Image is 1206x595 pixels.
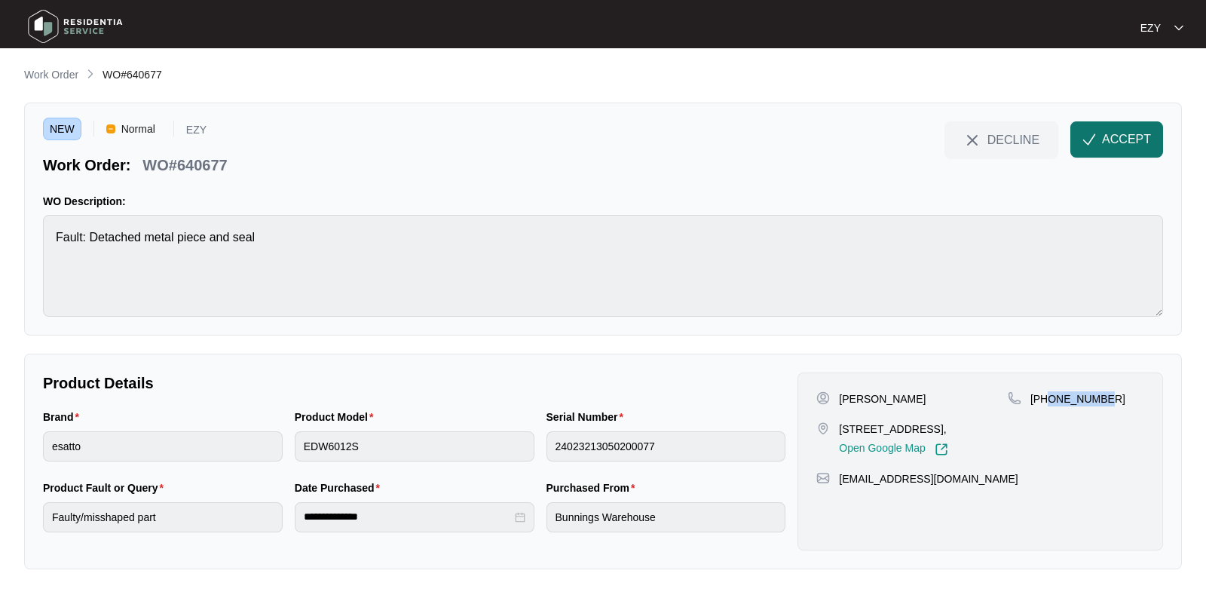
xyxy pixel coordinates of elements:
p: [STREET_ADDRESS], [839,422,947,437]
input: Brand [43,431,283,462]
p: Work Order: [43,155,130,176]
button: check-IconACCEPT [1070,121,1163,158]
p: [EMAIL_ADDRESS][DOMAIN_NAME] [839,471,1018,486]
p: Work Order [24,67,78,82]
a: Work Order [21,67,81,84]
label: Date Purchased [295,480,386,495]
label: Serial Number [546,409,629,425]
label: Brand [43,409,85,425]
img: chevron-right [84,68,96,80]
label: Purchased From [546,480,641,495]
p: EZY [1140,20,1161,35]
span: ACCEPT [1102,130,1151,149]
img: Vercel Logo [106,124,115,133]
input: Serial Number [546,431,786,462]
input: Product Model [295,431,534,462]
textarea: Fault: Detached metal piece and seal [43,215,1163,317]
p: WO#640677 [142,155,227,176]
label: Product Fault or Query [43,480,170,495]
a: Open Google Map [839,443,947,456]
p: Product Details [43,373,785,394]
img: residentia service logo [23,4,128,49]
p: [PERSON_NAME] [839,391,926,406]
img: user-pin [816,391,830,405]
span: WO#640677 [103,69,162,81]
img: close-Icon [963,131,981,149]
img: Link-External [935,443,948,456]
p: WO Description: [43,194,1163,209]
label: Product Model [295,409,380,425]
p: EZY [186,124,207,140]
input: Product Fault or Query [43,502,283,532]
button: close-IconDECLINE [944,121,1058,158]
img: map-pin [1008,391,1021,405]
input: Purchased From [546,502,786,532]
span: DECLINE [987,131,1039,148]
img: check-Icon [1082,133,1096,146]
span: NEW [43,118,81,140]
img: map-pin [816,471,830,485]
p: [PHONE_NUMBER] [1030,391,1125,406]
input: Date Purchased [304,509,512,525]
img: dropdown arrow [1174,24,1183,32]
span: Normal [115,118,161,140]
img: map-pin [816,422,830,435]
